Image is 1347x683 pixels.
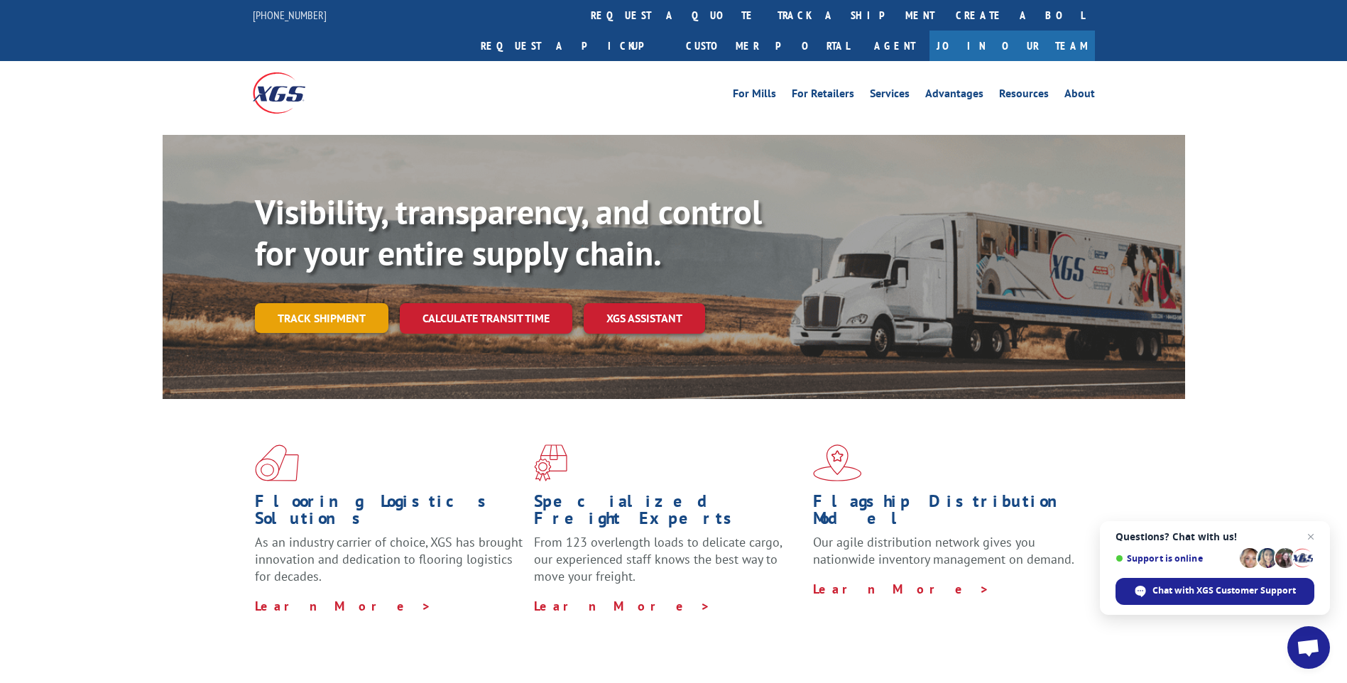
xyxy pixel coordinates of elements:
img: xgs-icon-focused-on-flooring-red [534,444,567,481]
a: Services [870,88,910,104]
img: xgs-icon-flagship-distribution-model-red [813,444,862,481]
h1: Specialized Freight Experts [534,493,802,534]
b: Visibility, transparency, and control for your entire supply chain. [255,190,762,275]
a: Resources [999,88,1049,104]
div: Open chat [1287,626,1330,669]
a: [PHONE_NUMBER] [253,8,327,22]
span: As an industry carrier of choice, XGS has brought innovation and dedication to flooring logistics... [255,534,523,584]
p: From 123 overlength loads to delicate cargo, our experienced staff knows the best way to move you... [534,534,802,597]
a: Agent [860,31,929,61]
a: Customer Portal [675,31,860,61]
a: For Retailers [792,88,854,104]
a: Learn More > [534,598,711,614]
a: Calculate transit time [400,303,572,334]
span: Support is online [1116,553,1235,564]
a: Learn More > [255,598,432,614]
a: For Mills [733,88,776,104]
span: Close chat [1302,528,1319,545]
h1: Flooring Logistics Solutions [255,493,523,534]
a: Learn More > [813,581,990,597]
a: Request a pickup [470,31,675,61]
a: Track shipment [255,303,388,333]
a: Advantages [925,88,983,104]
img: xgs-icon-total-supply-chain-intelligence-red [255,444,299,481]
a: About [1064,88,1095,104]
h1: Flagship Distribution Model [813,493,1081,534]
span: Questions? Chat with us! [1116,531,1314,542]
a: Join Our Team [929,31,1095,61]
a: XGS ASSISTANT [584,303,705,334]
div: Chat with XGS Customer Support [1116,578,1314,605]
span: Our agile distribution network gives you nationwide inventory management on demand. [813,534,1074,567]
span: Chat with XGS Customer Support [1152,584,1296,597]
